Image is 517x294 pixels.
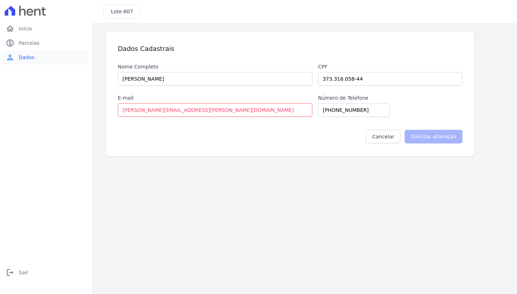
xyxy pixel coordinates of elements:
span: Parcelas [19,39,39,47]
i: home [6,24,14,33]
span: Sair [19,269,28,276]
a: Cancelar [366,130,400,143]
span: 607 [124,9,133,14]
label: Número de Telefone [318,94,368,102]
i: person [6,53,14,62]
i: paid [6,39,14,47]
h3: Lote: [111,8,133,15]
a: paidParcelas [3,36,89,50]
a: logoutSair [3,265,89,280]
span: Início [19,25,32,32]
label: Cpf [318,63,462,71]
label: Nome Completo [118,63,312,71]
a: personDados [3,50,89,65]
h3: Dados Cadastrais [118,44,174,53]
span: Dados [19,54,34,61]
input: Solicitar alteração [405,130,462,143]
label: E-mail [118,94,312,102]
a: homeInício [3,22,89,36]
i: logout [6,268,14,277]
